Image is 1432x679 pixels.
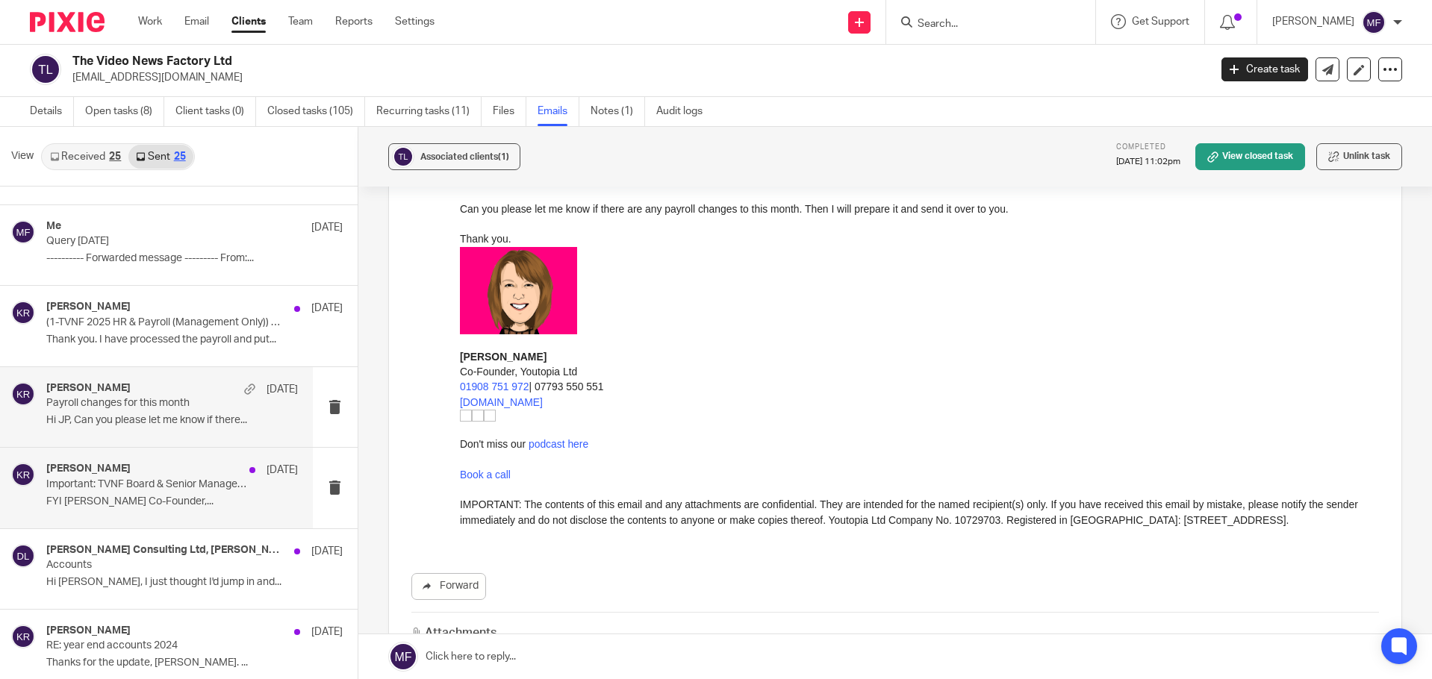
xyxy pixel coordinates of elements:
[11,382,35,406] img: svg%3E
[46,463,131,475] h4: [PERSON_NAME]
[46,252,343,265] p: ---------- Forwarded message --------- From:...
[311,301,343,316] p: [DATE]
[69,478,128,489] span: podcast here
[267,97,365,126] a: Closed tasks (105)
[11,544,35,568] img: svg%3E
[109,151,121,162] div: 25
[11,148,34,164] span: View
[46,414,298,427] p: Hi JP, Can you please let me know if there...
[46,544,287,557] h4: [PERSON_NAME] Consulting Ltd, [PERSON_NAME]
[1362,10,1386,34] img: svg%3E
[311,220,343,235] p: [DATE]
[1221,57,1308,81] a: Create task
[72,54,974,69] h2: The Video News Factory Ltd
[656,97,714,126] a: Audit logs
[498,152,509,161] span: (1)
[267,382,298,397] p: [DATE]
[267,463,298,478] p: [DATE]
[311,625,343,639] p: [DATE]
[538,97,579,126] a: Emails
[46,478,247,491] p: Important: TVNF Board & Senior Management Update
[30,54,61,85] img: svg%3E
[916,18,1050,31] input: Search
[174,151,186,162] div: 25
[591,97,645,126] a: Notes (1)
[11,625,35,648] img: svg%3E
[11,463,35,486] img: svg%3E
[376,97,482,126] a: Recurring tasks (11)
[128,145,193,169] a: Sent25
[46,301,131,313] h4: [PERSON_NAME]
[46,639,283,652] p: RE: year end accounts 2024
[66,478,128,489] a: podcast here
[411,573,486,600] a: Forward
[30,12,105,32] img: Pixie
[1116,156,1180,168] p: [DATE] 11:02pm
[46,576,343,589] p: Hi [PERSON_NAME], I just thought I'd jump in and...
[1195,143,1305,170] a: View closed task
[138,14,162,29] a: Work
[388,143,520,170] button: Associated clients(1)
[30,97,74,126] a: Details
[335,14,373,29] a: Reports
[288,14,313,29] a: Team
[311,544,343,559] p: [DATE]
[46,235,283,248] p: Query [DATE]
[72,70,1199,85] p: [EMAIL_ADDRESS][DOMAIN_NAME]
[231,14,266,29] a: Clients
[1272,14,1354,29] p: [PERSON_NAME]
[46,382,131,395] h4: [PERSON_NAME]
[392,145,414,168] img: svg%3E
[46,559,283,572] p: Accounts
[1116,143,1166,151] span: Completed
[184,14,209,29] a: Email
[46,397,247,410] p: Payroll changes for this month
[11,220,35,244] img: svg%3E
[1316,143,1402,170] button: Unlink task
[411,625,496,642] h3: Attachments
[175,97,256,126] a: Client tasks (0)
[493,97,526,126] a: Files
[46,220,61,233] h4: Me
[46,657,343,669] p: Thanks for the update, [PERSON_NAME]. ...
[46,625,131,637] h4: [PERSON_NAME]
[11,301,35,325] img: svg%3E
[43,145,128,169] a: Received25
[46,334,343,346] p: Thank you. I have processed the payroll and put...
[1132,16,1189,27] span: Get Support
[395,14,435,29] a: Settings
[46,495,298,508] p: FYI [PERSON_NAME] Co-Founder,...
[420,152,509,161] span: Associated clients
[85,97,164,126] a: Open tasks (8)
[46,316,283,329] p: (1-TVNF 2025 HR & Payroll (Management Only)) September Payroll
